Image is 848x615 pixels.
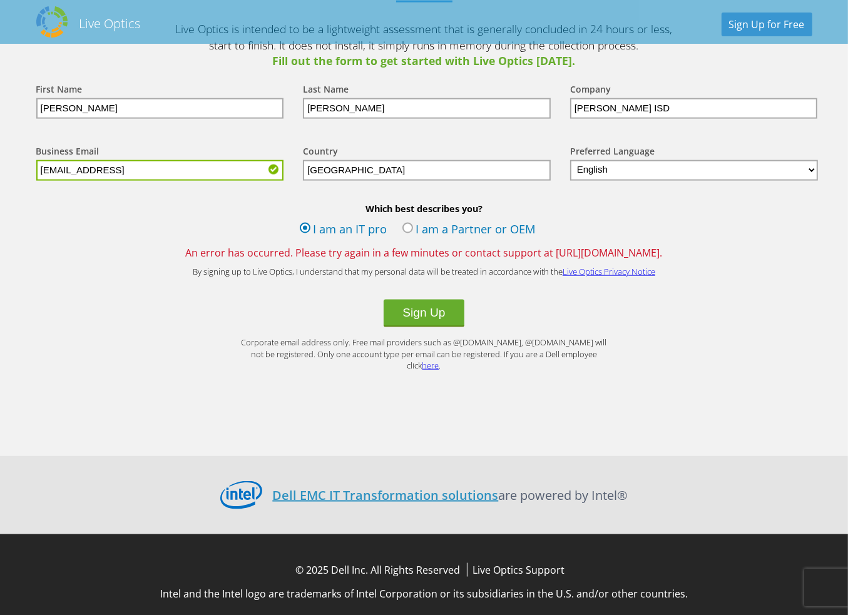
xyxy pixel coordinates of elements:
button: Sign Up [384,300,464,327]
b: Which best describes you? [24,203,825,215]
a: Sign Up for Free [722,13,812,36]
label: I am a Partner or OEM [402,221,536,240]
label: Preferred Language [570,145,655,160]
a: Dell EMC IT Transformation solutions [272,487,498,504]
a: here [422,360,439,371]
span: Fill out the form to get started with Live Optics [DATE]. [174,53,675,69]
label: Business Email [36,145,100,160]
a: Live Optics Support [473,563,565,577]
label: Last Name [303,83,349,98]
img: Dell Dpack [36,6,68,38]
h2: Live Optics [79,15,141,32]
img: Intel Logo [220,481,263,509]
label: First Name [36,83,83,98]
p: Live Optics is intended to be a lightweight assessment that is generally concluded in 24 hours or... [174,21,675,69]
label: Country [303,145,338,160]
input: Start typing to search for a country [303,160,551,181]
p: are powered by Intel® [272,486,628,504]
span: An error has occurred. Please try again in a few minutes or contact support at [URL][DOMAIN_NAME]. [24,246,825,260]
label: Company [570,83,611,98]
a: Live Optics Privacy Notice [563,266,655,277]
p: Corporate email address only. Free mail providers such as @[DOMAIN_NAME], @[DOMAIN_NAME] will not... [237,337,612,372]
label: I am an IT pro [300,221,387,240]
li: © 2025 Dell Inc. All Rights Reserved [293,563,467,577]
p: By signing up to Live Optics, I understand that my personal data will be treated in accordance wi... [174,266,675,278]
